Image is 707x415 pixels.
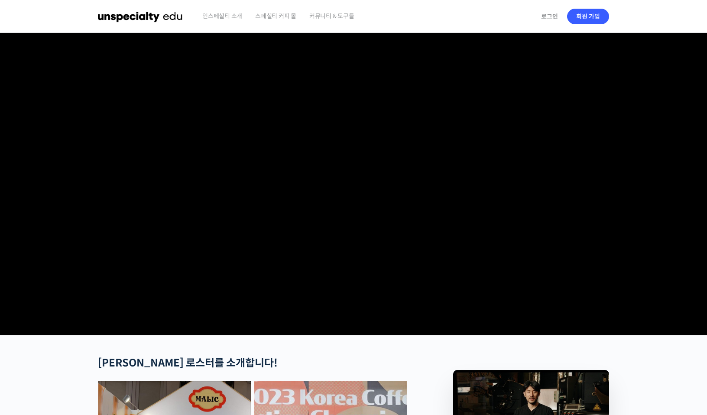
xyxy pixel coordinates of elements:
[567,9,609,24] a: 회원 가입
[98,357,278,370] strong: [PERSON_NAME] 로스터를 소개합니다!
[536,6,563,26] a: 로그인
